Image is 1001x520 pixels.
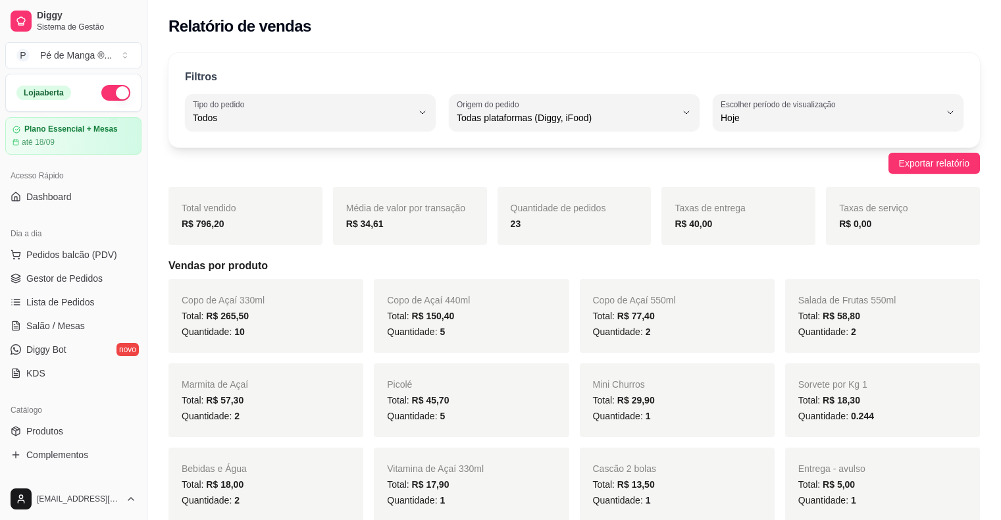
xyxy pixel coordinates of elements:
[5,268,141,289] a: Gestor de Pedidos
[593,395,655,405] span: Total:
[182,295,265,305] span: Copo de Açaí 330ml
[185,94,436,131] button: Tipo do pedidoTodos
[851,495,856,506] span: 1
[387,463,484,474] span: Vitamina de Açaí 330ml
[26,448,88,461] span: Complementos
[851,326,856,337] span: 2
[457,99,523,110] label: Origem do pedido
[839,219,871,229] strong: R$ 0,00
[617,479,655,490] span: R$ 13,50
[440,326,445,337] span: 5
[798,326,856,337] span: Quantidade:
[26,425,63,438] span: Produtos
[675,203,745,213] span: Taxas de entrega
[168,16,311,37] h2: Relatório de vendas
[646,326,651,337] span: 2
[593,495,651,506] span: Quantidade:
[168,258,980,274] h5: Vendas por produto
[5,363,141,384] a: KDS
[449,94,700,131] button: Origem do pedidoTodas plataformas (Diggy, iFood)
[511,219,521,229] strong: 23
[234,411,240,421] span: 2
[798,495,856,506] span: Quantidade:
[182,311,249,321] span: Total:
[511,203,606,213] span: Quantidade de pedidos
[457,111,676,124] span: Todas plataformas (Diggy, iFood)
[182,395,244,405] span: Total:
[182,203,236,213] span: Total vendido
[234,495,240,506] span: 2
[5,400,141,421] div: Catálogo
[823,395,860,405] span: R$ 18,30
[839,203,908,213] span: Taxas de serviço
[646,411,651,421] span: 1
[593,379,645,390] span: Mini Churros
[37,10,136,22] span: Diggy
[798,379,867,390] span: Sorvete por Kg 1
[798,311,860,321] span: Total:
[206,479,244,490] span: R$ 18,00
[798,479,855,490] span: Total:
[387,395,449,405] span: Total:
[37,22,136,32] span: Sistema de Gestão
[798,463,865,474] span: Entrega - avulso
[617,311,655,321] span: R$ 77,40
[206,311,249,321] span: R$ 265,50
[593,411,651,421] span: Quantidade:
[234,326,245,337] span: 10
[182,379,248,390] span: Marmita de Açaí
[182,219,224,229] strong: R$ 796,20
[675,219,712,229] strong: R$ 40,00
[5,165,141,186] div: Acesso Rápido
[5,117,141,155] a: Plano Essencial + Mesasaté 18/09
[5,223,141,244] div: Dia a dia
[387,295,470,305] span: Copo de Açaí 440ml
[26,367,45,380] span: KDS
[16,49,30,62] span: P
[387,411,445,421] span: Quantidade:
[206,395,244,405] span: R$ 57,30
[26,248,117,261] span: Pedidos balcão (PDV)
[5,444,141,465] a: Complementos
[5,421,141,442] a: Produtos
[823,479,855,490] span: R$ 5,00
[440,495,445,506] span: 1
[182,326,245,337] span: Quantidade:
[593,463,657,474] span: Cascão 2 bolas
[182,495,240,506] span: Quantidade:
[593,326,651,337] span: Quantidade:
[101,85,130,101] button: Alterar Status
[5,315,141,336] a: Salão / Mesas
[713,94,963,131] button: Escolher período de visualizaçãoHoje
[387,326,445,337] span: Quantidade:
[182,479,244,490] span: Total:
[193,99,249,110] label: Tipo do pedido
[440,411,445,421] span: 5
[593,311,655,321] span: Total:
[40,49,112,62] div: Pé de Manga ® ...
[5,186,141,207] a: Dashboard
[24,124,118,134] article: Plano Essencial + Mesas
[899,156,969,170] span: Exportar relatório
[5,42,141,68] button: Select a team
[387,479,449,490] span: Total:
[26,272,103,285] span: Gestor de Pedidos
[182,463,247,474] span: Bebidas e Água
[22,137,55,147] article: até 18/09
[593,295,676,305] span: Copo de Açaí 550ml
[26,190,72,203] span: Dashboard
[185,69,217,85] p: Filtros
[412,395,449,405] span: R$ 45,70
[798,395,860,405] span: Total:
[593,479,655,490] span: Total:
[26,319,85,332] span: Salão / Mesas
[851,411,874,421] span: 0.244
[387,379,412,390] span: Picolé
[5,292,141,313] a: Lista de Pedidos
[5,5,141,37] a: DiggySistema de Gestão
[5,244,141,265] button: Pedidos balcão (PDV)
[387,311,454,321] span: Total:
[182,411,240,421] span: Quantidade:
[37,494,120,504] span: [EMAIL_ADDRESS][DOMAIN_NAME]
[721,99,840,110] label: Escolher período de visualização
